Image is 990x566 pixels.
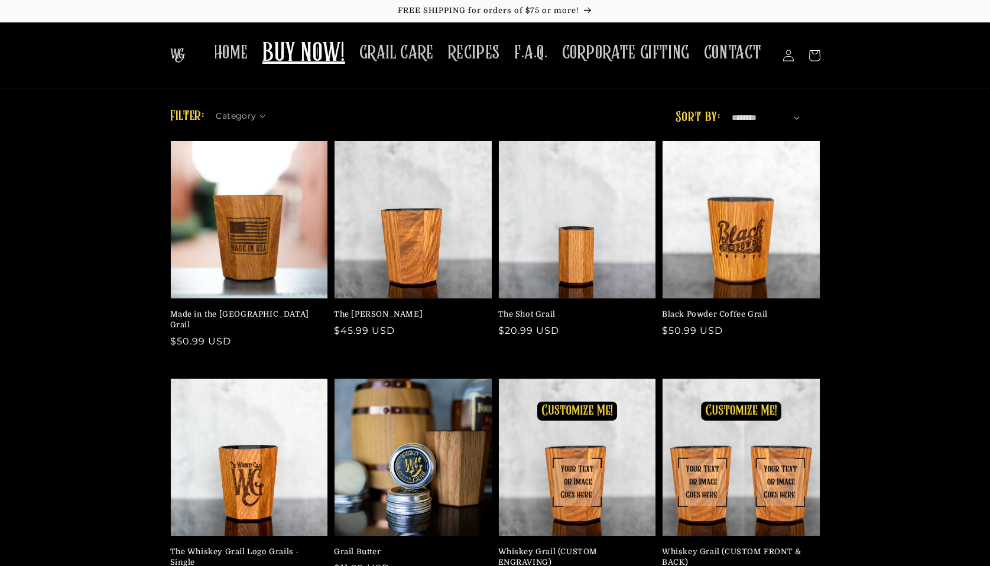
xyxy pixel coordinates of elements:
a: Grail Butter [334,547,485,557]
a: BUY NOW! [255,31,352,77]
span: BUY NOW! [262,38,345,70]
p: FREE SHIPPING for orders of $75 or more! [12,6,978,16]
a: Black Powder Coffee Grail [662,309,813,320]
span: CORPORATE GIFTING [562,41,690,64]
a: The Shot Grail [498,309,650,320]
a: CORPORATE GIFTING [555,34,697,71]
a: RECIPES [441,34,507,71]
label: Sort by: [676,110,720,125]
img: The Whiskey Grail [170,48,185,63]
span: HOME [214,41,248,64]
a: HOME [207,34,255,71]
span: F.A.Q. [514,41,548,64]
a: Made in the [GEOGRAPHIC_DATA] Grail [170,309,322,330]
span: Category [216,110,256,122]
a: F.A.Q. [507,34,555,71]
span: GRAIL CARE [359,41,434,64]
span: CONTACT [704,41,762,64]
a: GRAIL CARE [352,34,441,71]
span: RECIPES [448,41,500,64]
summary: Category [216,107,272,119]
a: The [PERSON_NAME] [334,309,485,320]
a: CONTACT [697,34,769,71]
h2: Filter: [170,106,205,127]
